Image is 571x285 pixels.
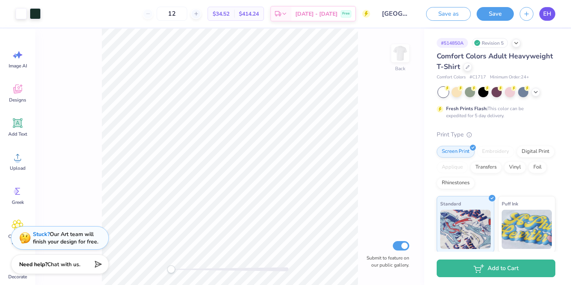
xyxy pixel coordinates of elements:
[12,199,24,205] span: Greek
[8,131,27,137] span: Add Text
[395,65,405,72] div: Back
[362,254,409,269] label: Submit to feature on our public gallery.
[440,210,491,249] img: Standard
[213,10,229,18] span: $34.52
[490,74,529,81] span: Minimum Order: 24 +
[437,51,553,71] span: Comfort Colors Adult Heavyweight T-Shirt
[470,162,502,173] div: Transfers
[502,210,552,249] img: Puff Ink
[517,146,555,158] div: Digital Print
[437,38,468,48] div: # 514850A
[10,165,25,171] span: Upload
[440,200,461,208] span: Standard
[446,105,542,119] div: This color can be expedited for 5 day delivery.
[426,7,471,21] button: Save as
[446,105,488,112] strong: Fresh Prints Flash:
[437,130,555,139] div: Print Type
[295,10,338,18] span: [DATE] - [DATE]
[437,74,466,81] span: Comfort Colors
[472,38,508,48] div: Revision 5
[342,11,350,16] span: Free
[437,162,468,173] div: Applique
[9,97,26,103] span: Designs
[543,9,551,18] span: EH
[9,63,27,69] span: Image AI
[437,177,475,189] div: Rhinestones
[33,231,50,238] strong: Stuck?
[437,260,555,277] button: Add to Cart
[504,162,526,173] div: Vinyl
[33,231,98,245] div: Our Art team will finish your design for free.
[8,274,27,280] span: Decorate
[477,7,514,21] button: Save
[528,162,547,173] div: Foil
[157,7,187,21] input: – –
[239,10,259,18] span: $414.24
[477,146,514,158] div: Embroidery
[437,146,475,158] div: Screen Print
[502,200,518,208] span: Puff Ink
[167,265,175,273] div: Accessibility label
[376,6,414,22] input: Untitled Design
[19,261,47,268] strong: Need help?
[470,74,486,81] span: # C1717
[392,45,408,61] img: Back
[5,233,31,246] span: Clipart & logos
[539,7,555,21] a: EH
[47,261,80,268] span: Chat with us.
